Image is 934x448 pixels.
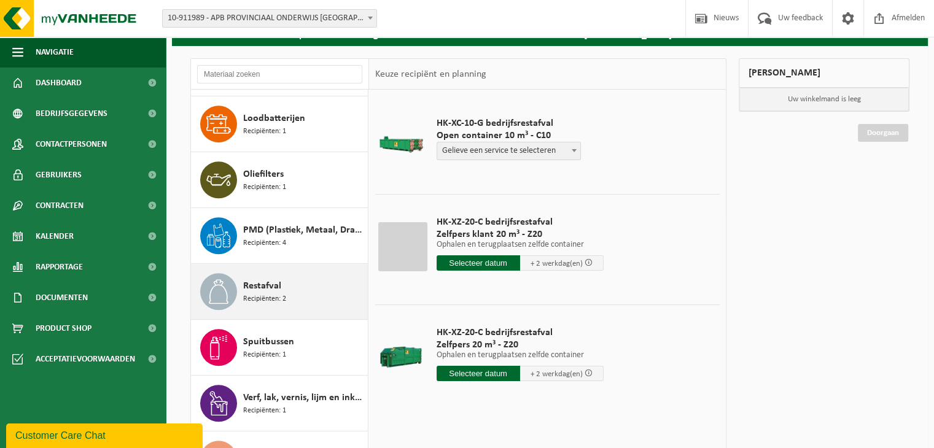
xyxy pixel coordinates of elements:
p: Ophalen en terugplaatsen zelfde container [437,351,604,360]
span: Recipiënten: 1 [243,182,286,193]
span: Recipiënten: 2 [243,293,286,305]
span: Recipiënten: 1 [243,349,286,361]
span: Recipiënten: 1 [243,126,286,137]
button: Oliefilters Recipiënten: 1 [191,152,368,208]
span: Rapportage [36,252,83,282]
span: Contracten [36,190,84,221]
button: Spuitbussen Recipiënten: 1 [191,320,368,376]
span: Acceptatievoorwaarden [36,344,135,374]
input: Materiaal zoeken [197,65,362,83]
span: + 2 werkdag(en) [531,370,583,378]
span: Product Shop [36,313,91,344]
span: Open container 10 m³ - C10 [437,129,581,142]
p: Ophalen en terugplaatsen zelfde container [437,241,604,249]
span: + 2 werkdag(en) [531,260,583,268]
span: Restafval [243,279,281,293]
span: Verf, lak, vernis, lijm en inkt, industrieel in kleinverpakking [243,390,365,405]
iframe: chat widget [6,421,205,448]
span: Zelfpers klant 20 m³ - Z20 [437,228,604,241]
span: 10-911989 - APB PROVINCIAAL ONDERWIJS ANTWERPEN PROVINCIAAL INSTITUUT VOOR TECHNISCH ONDERWI - ST... [163,10,376,27]
span: Gelieve een service te selecteren [437,142,580,160]
span: Kalender [36,221,74,252]
span: Navigatie [36,37,74,68]
input: Selecteer datum [437,366,520,381]
span: Recipiënten: 4 [243,238,286,249]
button: PMD (Plastiek, Metaal, Drankkartons) (bedrijven) Recipiënten: 4 [191,208,368,264]
span: PMD (Plastiek, Metaal, Drankkartons) (bedrijven) [243,223,365,238]
button: Loodbatterijen Recipiënten: 1 [191,96,368,152]
span: HK-XC-10-G bedrijfsrestafval [437,117,581,129]
button: Verf, lak, vernis, lijm en inkt, industrieel in kleinverpakking Recipiënten: 1 [191,376,368,431]
span: Recipiënten: 1 [243,405,286,417]
span: HK-XZ-20-C bedrijfsrestafval [437,326,604,339]
span: Bedrijfsgegevens [36,98,107,129]
a: Doorgaan [858,124,908,142]
span: HK-XZ-20-C bedrijfsrestafval [437,216,604,228]
div: [PERSON_NAME] [739,58,909,88]
span: 10-911989 - APB PROVINCIAAL ONDERWIJS ANTWERPEN PROVINCIAAL INSTITUUT VOOR TECHNISCH ONDERWI - ST... [162,9,377,28]
span: Zelfpers 20 m³ - Z20 [437,339,604,351]
span: Contactpersonen [36,129,107,160]
span: Dashboard [36,68,82,98]
span: Documenten [36,282,88,313]
span: Spuitbussen [243,334,294,349]
p: Uw winkelmand is leeg [739,88,909,111]
span: Loodbatterijen [243,111,305,126]
div: Keuze recipiënt en planning [369,59,492,90]
button: Restafval Recipiënten: 2 [191,264,368,320]
input: Selecteer datum [437,255,520,271]
span: Oliefilters [243,167,284,182]
span: Gebruikers [36,160,82,190]
span: Gelieve een service te selecteren [437,142,581,160]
